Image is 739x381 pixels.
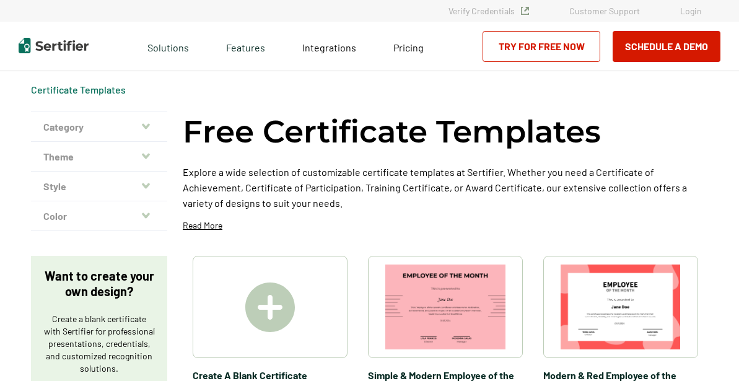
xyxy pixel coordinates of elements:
[448,6,529,16] a: Verify Credentials
[680,6,702,16] a: Login
[521,7,529,15] img: Verified
[183,112,601,152] h1: Free Certificate Templates
[302,42,356,53] span: Integrations
[302,38,356,54] a: Integrations
[31,84,126,96] div: Breadcrumb
[31,84,126,96] span: Certificate Templates
[43,268,155,299] p: Want to create your own design?
[393,42,424,53] span: Pricing
[19,38,89,53] img: Sertifier | Digital Credentialing Platform
[31,84,126,95] a: Certificate Templates
[561,265,681,349] img: Modern & Red Employee of the Month Certificate Template
[226,38,265,54] span: Features
[385,265,505,349] img: Simple & Modern Employee of the Month Certificate Template
[43,313,155,375] p: Create a blank certificate with Sertifier for professional presentations, credentials, and custom...
[31,142,167,172] button: Theme
[183,164,708,211] p: Explore a wide selection of customizable certificate templates at Sertifier. Whether you need a C...
[31,201,167,231] button: Color
[393,38,424,54] a: Pricing
[569,6,640,16] a: Customer Support
[147,38,189,54] span: Solutions
[483,31,600,62] a: Try for Free Now
[245,282,295,332] img: Create A Blank Certificate
[183,219,222,232] p: Read More
[31,112,167,142] button: Category
[31,172,167,201] button: Style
